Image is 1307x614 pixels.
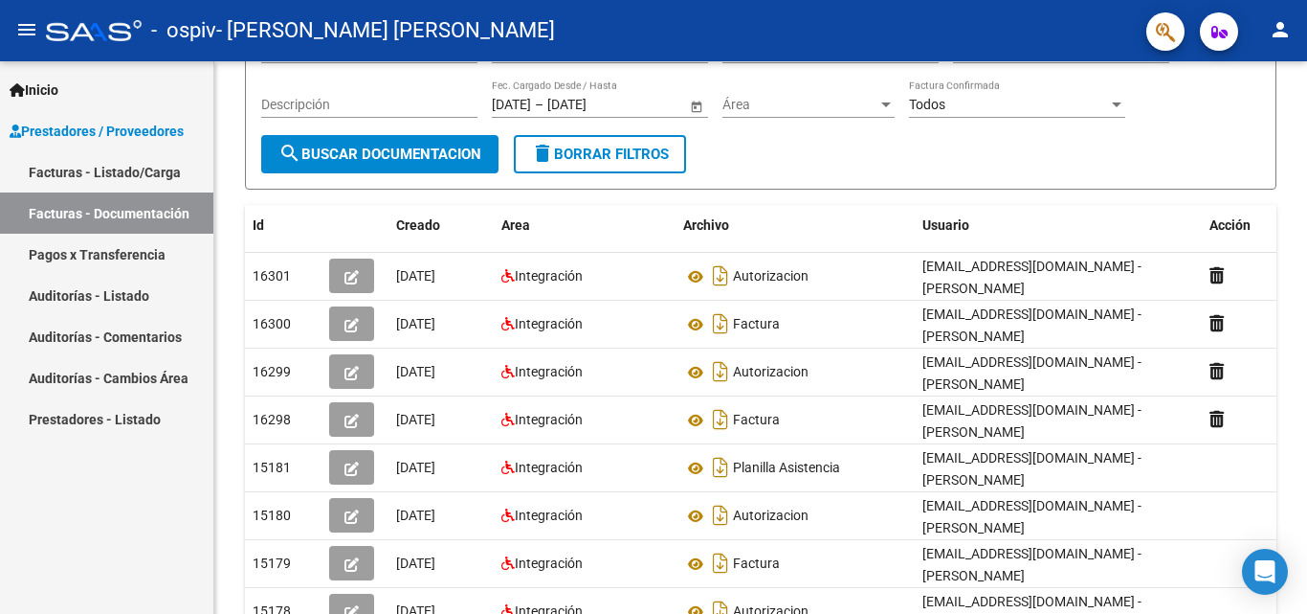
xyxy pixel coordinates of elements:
span: Autorizacion [733,365,809,380]
span: Id [253,217,264,233]
input: Fecha fin [547,97,641,113]
span: Integración [515,268,583,284]
span: Integración [515,508,583,523]
span: [DATE] [396,268,435,284]
span: Buscar Documentacion [278,146,481,163]
span: Area [501,217,530,233]
span: [DATE] [396,364,435,379]
i: Descargar documento [708,452,733,483]
datatable-header-cell: Acción [1202,205,1297,246]
i: Descargar documento [708,356,733,387]
span: 15180 [253,508,291,523]
span: 15179 [253,556,291,571]
span: – [535,97,543,113]
span: 16299 [253,364,291,379]
i: Descargar documento [708,500,733,531]
datatable-header-cell: Id [245,205,321,246]
span: [EMAIL_ADDRESS][DOMAIN_NAME] - [PERSON_NAME] [922,354,1141,392]
span: Factura [733,317,780,332]
span: Archivo [683,217,729,233]
button: Buscar Documentacion [261,135,498,173]
span: Integración [515,364,583,379]
span: Inicio [10,80,58,101]
span: Integración [515,412,583,427]
span: Planilla Asistencia [733,461,840,476]
datatable-header-cell: Creado [388,205,494,246]
span: Prestadores / Proveedores [10,121,184,142]
span: Acción [1209,217,1251,233]
mat-icon: person [1269,18,1292,41]
i: Descargar documento [708,404,733,435]
span: Autorizacion [733,269,809,284]
span: [EMAIL_ADDRESS][DOMAIN_NAME] - [PERSON_NAME] [922,402,1141,440]
span: 16298 [253,412,291,427]
span: [EMAIL_ADDRESS][DOMAIN_NAME] - [PERSON_NAME] [922,546,1141,583]
span: [EMAIL_ADDRESS][DOMAIN_NAME] - [PERSON_NAME] [922,259,1141,296]
mat-icon: search [278,142,301,165]
span: 16301 [253,268,291,284]
input: Fecha inicio [492,97,531,113]
datatable-header-cell: Archivo [676,205,915,246]
span: [EMAIL_ADDRESS][DOMAIN_NAME] - [PERSON_NAME] [922,307,1141,344]
span: Integración [515,460,583,475]
datatable-header-cell: Usuario [915,205,1202,246]
span: Factura [733,413,780,428]
span: Todos [909,97,945,112]
button: Borrar Filtros [514,135,686,173]
span: Usuario [922,217,969,233]
span: Área [722,97,877,113]
i: Descargar documento [708,261,733,291]
span: Borrar Filtros [531,146,669,163]
span: [DATE] [396,556,435,571]
span: [EMAIL_ADDRESS][DOMAIN_NAME] - [PERSON_NAME] [922,450,1141,488]
span: Integración [515,556,583,571]
span: Autorizacion [733,509,809,524]
span: - [PERSON_NAME] [PERSON_NAME] [216,10,555,52]
span: 16300 [253,316,291,331]
span: [DATE] [396,508,435,523]
span: - ospiv [151,10,216,52]
mat-icon: delete [531,142,554,165]
mat-icon: menu [15,18,38,41]
span: Factura [733,557,780,572]
span: Integración [515,316,583,331]
span: [DATE] [396,412,435,427]
button: Open calendar [686,96,706,116]
span: 15181 [253,460,291,475]
span: [DATE] [396,460,435,475]
span: [EMAIL_ADDRESS][DOMAIN_NAME] - [PERSON_NAME] [922,498,1141,535]
i: Descargar documento [708,548,733,579]
i: Descargar documento [708,308,733,339]
div: Open Intercom Messenger [1242,549,1288,595]
span: Creado [396,217,440,233]
span: [DATE] [396,316,435,331]
datatable-header-cell: Area [494,205,676,246]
